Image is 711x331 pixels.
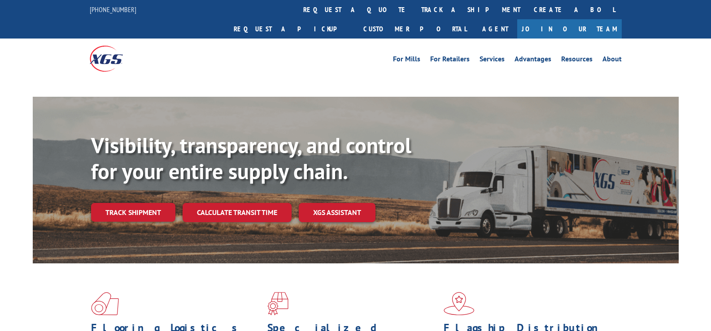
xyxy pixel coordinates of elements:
a: Services [480,56,505,65]
a: Advantages [515,56,551,65]
img: xgs-icon-flagship-distribution-model-red [444,292,475,315]
a: XGS ASSISTANT [299,203,375,222]
a: Request a pickup [227,19,357,39]
img: xgs-icon-focused-on-flooring-red [267,292,288,315]
a: Track shipment [91,203,175,222]
img: xgs-icon-total-supply-chain-intelligence-red [91,292,119,315]
b: Visibility, transparency, and control for your entire supply chain. [91,131,411,185]
a: Join Our Team [517,19,622,39]
a: For Mills [393,56,420,65]
a: Customer Portal [357,19,473,39]
a: Calculate transit time [183,203,292,222]
a: [PHONE_NUMBER] [90,5,136,14]
a: For Retailers [430,56,470,65]
a: Agent [473,19,517,39]
a: About [602,56,622,65]
a: Resources [561,56,593,65]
